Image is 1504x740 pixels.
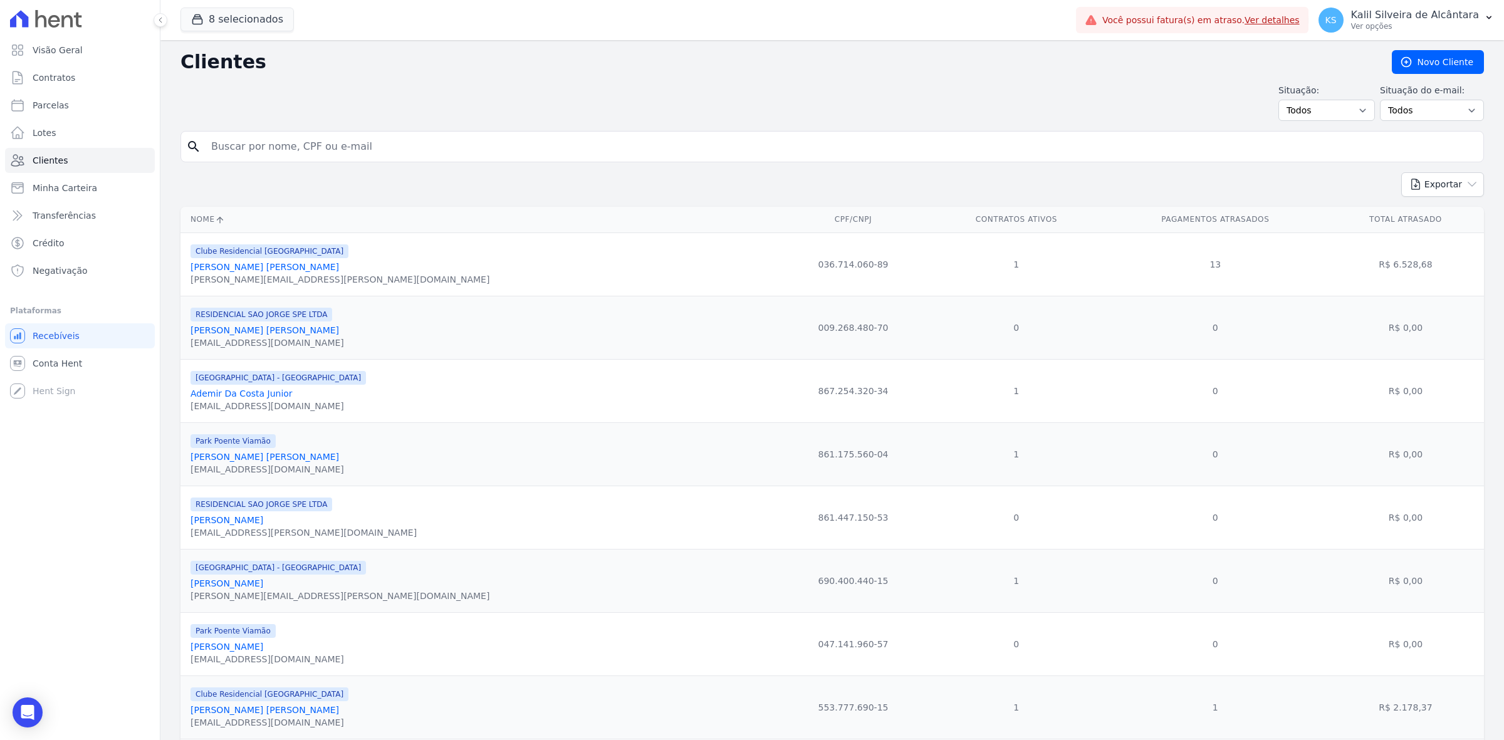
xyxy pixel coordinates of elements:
[1245,15,1300,25] a: Ver detalhes
[1327,296,1484,359] td: R$ 0,00
[1401,172,1484,197] button: Exportar
[191,400,366,412] div: [EMAIL_ADDRESS][DOMAIN_NAME]
[33,237,65,249] span: Crédito
[5,231,155,256] a: Crédito
[191,463,344,476] div: [EMAIL_ADDRESS][DOMAIN_NAME]
[777,675,929,739] td: 553.777.690-15
[191,273,489,286] div: [PERSON_NAME][EMAIL_ADDRESS][PERSON_NAME][DOMAIN_NAME]
[33,182,97,194] span: Minha Carteira
[1351,9,1479,21] p: Kalil Silveira de Alcântara
[191,515,263,525] a: [PERSON_NAME]
[191,624,276,638] span: Park Poente Viamão
[1104,486,1327,549] td: 0
[1325,16,1337,24] span: KS
[929,232,1104,296] td: 1
[5,148,155,173] a: Clientes
[191,308,332,321] span: RESIDENCIAL SAO JORGE SPE LTDA
[929,359,1104,422] td: 1
[180,8,294,31] button: 8 selecionados
[33,357,82,370] span: Conta Hent
[1327,359,1484,422] td: R$ 0,00
[1327,422,1484,486] td: R$ 0,00
[191,716,348,729] div: [EMAIL_ADDRESS][DOMAIN_NAME]
[929,612,1104,675] td: 0
[191,498,332,511] span: RESIDENCIAL SAO JORGE SPE LTDA
[33,209,96,222] span: Transferências
[191,561,366,575] span: [GEOGRAPHIC_DATA] - [GEOGRAPHIC_DATA]
[191,705,339,715] a: [PERSON_NAME] [PERSON_NAME]
[191,371,366,385] span: [GEOGRAPHIC_DATA] - [GEOGRAPHIC_DATA]
[5,38,155,63] a: Visão Geral
[1327,232,1484,296] td: R$ 6.528,68
[10,303,150,318] div: Plataformas
[5,65,155,90] a: Contratos
[1327,207,1484,232] th: Total Atrasado
[5,120,155,145] a: Lotes
[186,139,201,154] i: search
[5,258,155,283] a: Negativação
[33,330,80,342] span: Recebíveis
[777,232,929,296] td: 036.714.060-89
[777,296,929,359] td: 009.268.480-70
[1104,549,1327,612] td: 0
[1327,549,1484,612] td: R$ 0,00
[1102,14,1300,27] span: Você possui fatura(s) em atraso.
[1278,84,1375,97] label: Situação:
[33,71,75,84] span: Contratos
[929,486,1104,549] td: 0
[33,99,69,112] span: Parcelas
[33,264,88,277] span: Negativação
[929,422,1104,486] td: 1
[191,687,348,701] span: Clube Residencial [GEOGRAPHIC_DATA]
[5,323,155,348] a: Recebíveis
[191,336,344,349] div: [EMAIL_ADDRESS][DOMAIN_NAME]
[33,154,68,167] span: Clientes
[1380,84,1484,97] label: Situação do e-mail:
[204,134,1478,159] input: Buscar por nome, CPF ou e-mail
[191,578,263,588] a: [PERSON_NAME]
[191,590,489,602] div: [PERSON_NAME][EMAIL_ADDRESS][PERSON_NAME][DOMAIN_NAME]
[777,486,929,549] td: 861.447.150-53
[1104,359,1327,422] td: 0
[1104,296,1327,359] td: 0
[1351,21,1479,31] p: Ver opções
[191,526,417,539] div: [EMAIL_ADDRESS][PERSON_NAME][DOMAIN_NAME]
[33,127,56,139] span: Lotes
[5,203,155,228] a: Transferências
[1308,3,1504,38] button: KS Kalil Silveira de Alcântara Ver opções
[191,325,339,335] a: [PERSON_NAME] [PERSON_NAME]
[1104,232,1327,296] td: 13
[1327,486,1484,549] td: R$ 0,00
[180,51,1372,73] h2: Clientes
[191,244,348,258] span: Clube Residencial [GEOGRAPHIC_DATA]
[33,44,83,56] span: Visão Geral
[191,262,339,272] a: [PERSON_NAME] [PERSON_NAME]
[191,434,276,448] span: Park Poente Viamão
[5,351,155,376] a: Conta Hent
[929,207,1104,232] th: Contratos Ativos
[1104,422,1327,486] td: 0
[5,175,155,201] a: Minha Carteira
[1104,675,1327,739] td: 1
[1327,612,1484,675] td: R$ 0,00
[777,612,929,675] td: 047.141.960-57
[5,93,155,118] a: Parcelas
[191,653,344,665] div: [EMAIL_ADDRESS][DOMAIN_NAME]
[191,642,263,652] a: [PERSON_NAME]
[777,207,929,232] th: CPF/CNPJ
[777,422,929,486] td: 861.175.560-04
[777,549,929,612] td: 690.400.440-15
[777,359,929,422] td: 867.254.320-34
[929,675,1104,739] td: 1
[1104,612,1327,675] td: 0
[180,207,777,232] th: Nome
[929,549,1104,612] td: 1
[13,697,43,727] div: Open Intercom Messenger
[191,452,339,462] a: [PERSON_NAME] [PERSON_NAME]
[1104,207,1327,232] th: Pagamentos Atrasados
[191,388,293,399] a: Ademir Da Costa Junior
[1392,50,1484,74] a: Novo Cliente
[1327,675,1484,739] td: R$ 2.178,37
[929,296,1104,359] td: 0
